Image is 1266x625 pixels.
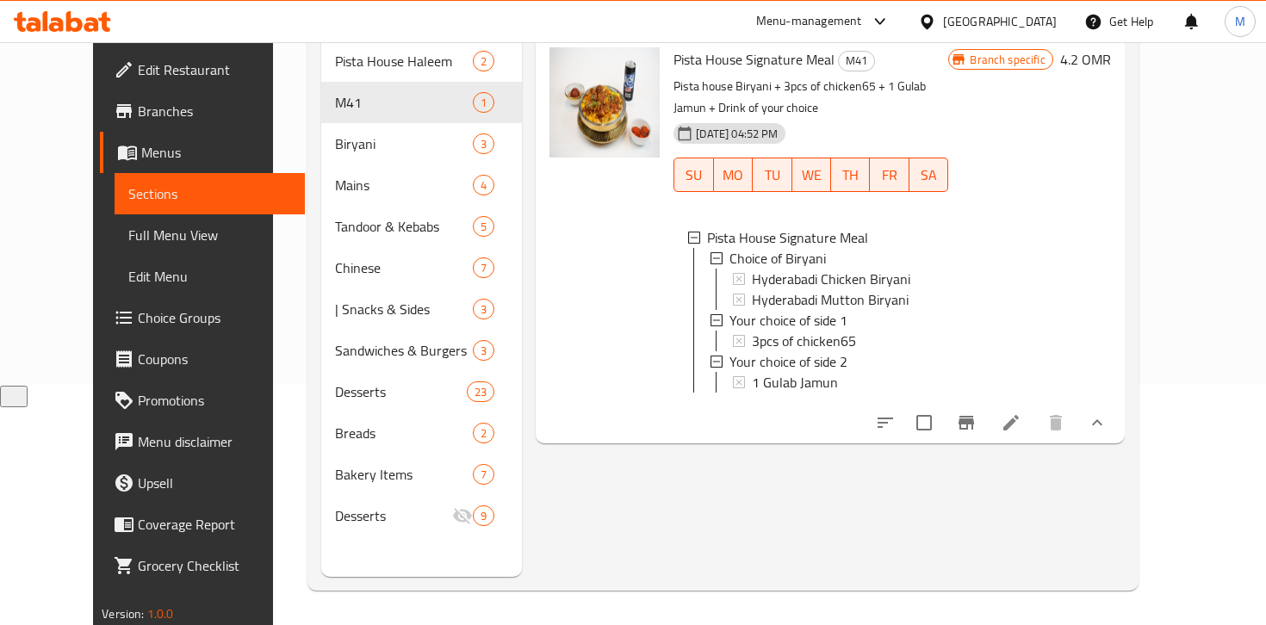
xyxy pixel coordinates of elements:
[452,505,473,526] svg: Inactive section
[335,423,473,443] span: Breads
[467,381,494,402] div: items
[138,390,290,411] span: Promotions
[147,603,174,625] span: 1.0.0
[865,402,906,443] button: sort-choices
[321,495,522,536] div: Desserts9
[1087,412,1108,433] svg: Show Choices
[100,545,304,586] a: Grocery Checklist
[474,425,493,442] span: 2
[100,462,304,504] a: Upsell
[100,421,304,462] a: Menu disclaimer
[321,371,522,412] div: Desserts23
[335,505,452,526] span: Desserts
[100,504,304,545] a: Coverage Report
[335,464,473,485] span: Bakery Items
[321,412,522,454] div: Breads2
[473,505,494,526] div: items
[138,431,290,452] span: Menu disclaimer
[1235,12,1245,31] span: M
[946,402,987,443] button: Branch-specific-item
[752,372,838,393] span: 1 Gulab Jamun
[943,12,1057,31] div: [GEOGRAPHIC_DATA]
[335,381,467,402] span: Desserts
[138,473,290,493] span: Upsell
[473,464,494,485] div: items
[321,454,522,495] div: Bakery Items7
[468,384,493,400] span: 23
[1077,402,1118,443] button: show more
[756,11,862,32] div: Menu-management
[474,467,493,483] span: 7
[473,423,494,443] div: items
[474,508,493,524] span: 9
[100,380,304,421] a: Promotions
[906,405,942,441] span: Select to update
[138,514,290,535] span: Coverage Report
[1035,402,1077,443] button: delete
[1001,412,1021,433] a: Edit menu item
[102,603,144,625] span: Version:
[138,555,290,576] span: Grocery Checklist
